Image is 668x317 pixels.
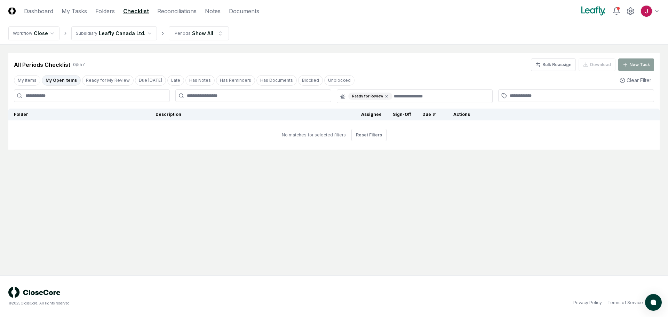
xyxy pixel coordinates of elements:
[135,75,166,86] button: Due Today
[617,74,654,87] button: Clear Filter
[95,7,115,15] a: Folders
[216,75,255,86] button: Has Reminders
[422,111,437,118] div: Due
[167,75,184,86] button: Late
[150,109,356,120] th: Description
[282,132,346,138] div: No matches for selected filters
[645,294,662,311] button: atlas-launcher
[8,301,334,306] div: © 2025 CloseCore. All rights reserved.
[348,93,392,100] div: Ready for Review
[42,75,81,86] button: My Open Items
[123,7,149,15] a: Checklist
[76,30,97,37] div: Subsidiary
[298,75,323,86] button: Blocked
[256,75,297,86] button: Has Documents
[192,30,213,37] div: Show All
[14,75,40,86] button: My Items
[175,30,191,37] div: Periods
[607,300,643,306] a: Terms of Service
[8,287,61,298] img: logo
[448,111,654,118] div: Actions
[8,109,150,120] th: Folder
[8,7,16,15] img: Logo
[205,7,221,15] a: Notes
[157,7,197,15] a: Reconciliations
[8,26,229,40] nav: breadcrumb
[573,300,602,306] a: Privacy Policy
[24,7,53,15] a: Dashboard
[580,6,607,17] img: Leafly logo
[387,109,417,120] th: Sign-Off
[169,26,229,40] button: PeriodsShow All
[14,61,70,69] div: All Periods Checklist
[73,62,85,68] div: 0 / 557
[185,75,215,86] button: Has Notes
[82,75,134,86] button: Ready for My Review
[351,129,387,141] button: Reset Filters
[13,30,32,37] div: Workflow
[62,7,87,15] a: My Tasks
[324,75,355,86] button: Unblocked
[229,7,259,15] a: Documents
[356,109,387,120] th: Assignee
[641,6,652,17] img: ACg8ocJfBSitaon9c985KWe3swqK2kElzkAv-sHk65QWxGQz4ldowg=s96-c
[531,58,576,71] button: Bulk Reassign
